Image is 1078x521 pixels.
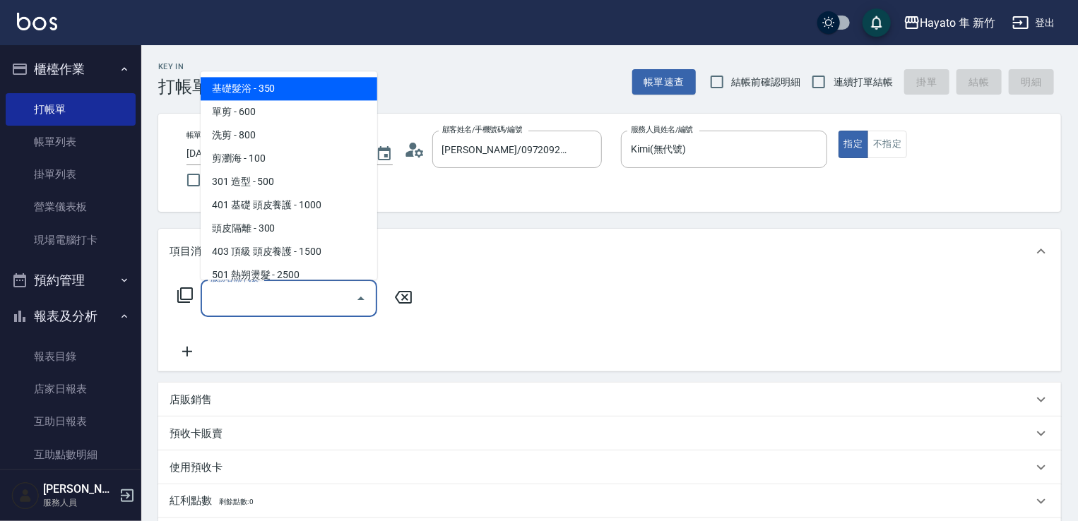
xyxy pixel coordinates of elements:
[43,482,115,496] h5: [PERSON_NAME]
[6,438,136,471] a: 互助點數明細
[170,393,212,407] p: 店販銷售
[158,62,209,71] h2: Key In
[158,77,209,97] h3: 打帳單
[898,8,1001,37] button: Hayato 隼 新竹
[201,100,377,124] span: 單剪 - 600
[6,191,136,223] a: 營業儀表板
[201,240,377,263] span: 403 頂級 頭皮養護 - 1500
[170,460,223,475] p: 使用預收卡
[6,158,136,191] a: 掛單列表
[834,75,893,90] span: 連續打單結帳
[201,124,377,147] span: 洗剪 - 800
[867,131,907,158] button: 不指定
[158,450,1061,484] div: 使用預收卡
[631,124,693,135] label: 服務人員姓名/編號
[442,124,523,135] label: 顧客姓名/手機號碼/編號
[158,417,1061,450] div: 預收卡販賣
[170,426,223,441] p: 預收卡販賣
[17,13,57,30] img: Logo
[6,262,136,299] button: 預約管理
[158,229,1061,274] div: 項目消費
[6,126,136,158] a: 帳單列表
[350,287,372,310] button: Close
[219,498,254,505] span: 剩餘點數: 0
[732,75,801,90] span: 結帳前確認明細
[6,298,136,335] button: 報表及分析
[6,51,136,88] button: 櫃檯作業
[158,383,1061,417] div: 店販銷售
[201,170,377,193] span: 301 造型 - 500
[367,137,401,171] button: Choose date, selected date is 2025-10-15
[1007,10,1061,36] button: 登出
[6,93,136,126] a: 打帳單
[920,14,995,32] div: Hayato 隼 新竹
[201,193,377,217] span: 401 基礎 頭皮養護 - 1000
[43,496,115,509] p: 服務人員
[863,8,891,37] button: save
[201,217,377,240] span: 頭皮隔離 - 300
[6,340,136,373] a: 報表目錄
[11,481,40,510] img: Person
[632,69,696,95] button: 帳單速查
[201,147,377,170] span: 剪瀏海 - 100
[839,131,869,158] button: 指定
[170,244,212,259] p: 項目消費
[186,142,362,165] input: YYYY/MM/DD hh:mm
[6,405,136,438] a: 互助日報表
[186,130,216,140] label: 帳單日期
[6,224,136,256] a: 現場電腦打卡
[170,493,254,509] p: 紅利點數
[6,373,136,405] a: 店家日報表
[201,77,377,100] span: 基礎髮浴 - 350
[158,484,1061,518] div: 紅利點數剩餘點數: 0
[201,263,377,287] span: 501 熱朔燙髮 - 2500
